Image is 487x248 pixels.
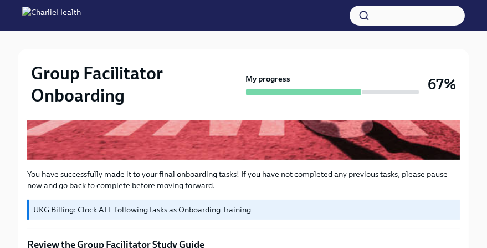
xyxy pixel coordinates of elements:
p: You have successfully made it to your final onboarding tasks! If you have not completed any previ... [27,169,460,191]
h2: Group Facilitator Onboarding [31,62,242,107]
p: UKG Billing: Clock ALL following tasks as Onboarding Training [33,204,455,215]
strong: My progress [246,73,291,84]
img: CharlieHealth [22,7,81,24]
h3: 67% [428,74,456,94]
